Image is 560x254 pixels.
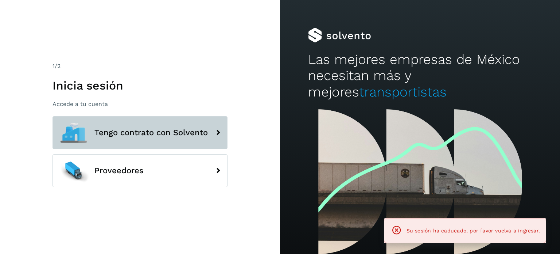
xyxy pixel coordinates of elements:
[52,62,55,69] span: 1
[52,154,227,187] button: Proveedores
[94,128,208,137] span: Tengo contrato con Solvento
[407,228,540,234] span: Su sesión ha caducado, por favor vuelva a ingresar.
[52,62,227,71] div: /2
[359,84,447,100] span: transportistas
[52,116,227,149] button: Tengo contrato con Solvento
[52,79,227,92] h1: Inicia sesión
[308,52,532,100] h2: Las mejores empresas de México necesitan más y mejores
[52,101,227,107] p: Accede a tu cuenta
[94,166,144,175] span: Proveedores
